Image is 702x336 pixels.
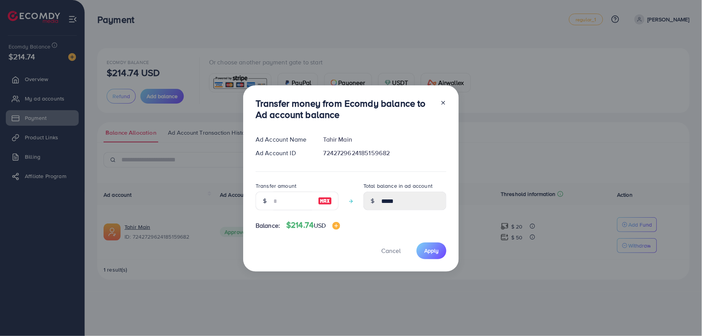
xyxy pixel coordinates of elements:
span: Cancel [381,246,401,255]
h4: $214.74 [286,220,340,230]
button: Cancel [372,242,410,259]
img: image [318,196,332,206]
button: Apply [417,242,446,259]
div: Ad Account Name [249,135,317,144]
label: Total balance in ad account [363,182,432,190]
h3: Transfer money from Ecomdy balance to Ad account balance [256,98,434,120]
div: 7242729624185159682 [317,149,453,158]
div: Tahir Main [317,135,453,144]
span: Balance: [256,221,280,230]
img: image [332,222,340,230]
div: Ad Account ID [249,149,317,158]
span: USD [314,221,326,230]
span: Apply [424,247,439,255]
label: Transfer amount [256,182,296,190]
